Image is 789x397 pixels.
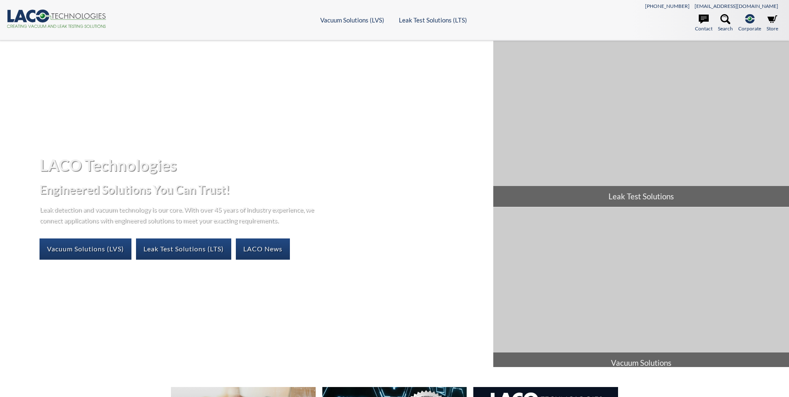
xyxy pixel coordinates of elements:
a: [EMAIL_ADDRESS][DOMAIN_NAME] [695,3,778,9]
a: Leak Test Solutions (LTS) [399,16,467,24]
a: Vacuum Solutions (LVS) [40,238,131,259]
h2: Engineered Solutions You Can Trust! [40,182,487,197]
a: LACO News [236,238,290,259]
h1: LACO Technologies [40,155,487,175]
a: Store [767,14,778,32]
a: Leak Test Solutions (LTS) [136,238,231,259]
a: Vacuum Solutions (LVS) [320,16,384,24]
span: Corporate [738,25,761,32]
span: Vacuum Solutions [493,352,789,373]
p: Leak detection and vacuum technology is our core. With over 45 years of industry experience, we c... [40,204,318,225]
a: Leak Test Solutions [493,41,789,207]
a: [PHONE_NUMBER] [645,3,690,9]
span: Leak Test Solutions [493,186,789,207]
a: Search [718,14,733,32]
a: Vacuum Solutions [493,207,789,373]
a: Contact [695,14,712,32]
